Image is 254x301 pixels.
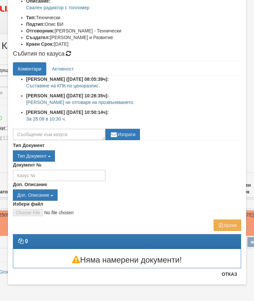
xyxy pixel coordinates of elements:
h4: Събития по казуса [13,51,241,57]
label: Документ № [13,162,41,168]
p: За 28.08 в 10:30 ч. [26,116,241,122]
button: Архив [214,220,241,231]
b: Краен Срок: [26,41,54,47]
label: Тип Документ [13,142,45,149]
label: Доп. Описание [13,181,47,188]
li: [DATE] [26,41,241,47]
b: Тип: [26,15,36,20]
b: Подтип: [26,22,45,27]
li: [PERSON_NAME] и Развитие [26,34,241,41]
li: Опис ВИ [26,21,241,27]
p: [PERSON_NAME] не отговаря на прозвъняването. [26,99,241,106]
input: Казус № [13,170,106,181]
li: [PERSON_NAME] - Технически [26,27,241,34]
span: Доп. Описание [17,192,49,198]
button: Тип Документ [13,150,55,162]
button: Изпрати [106,129,140,140]
div: Двоен клик, за изчистване на избраната стойност. [13,189,241,201]
strong: [PERSON_NAME] ([DATE] 10:28:35ч): [26,93,109,98]
span: Тип Документ [17,153,47,159]
button: Доп. Описание [13,189,58,201]
li: Технически [26,14,241,21]
strong: [PERSON_NAME] ([DATE] 10:50:14ч): [26,110,109,115]
b: Създател: [26,35,50,40]
a: Активност [47,62,79,75]
button: Отказ [218,269,241,279]
div: Двоен клик, за изчистване на избраната стойност. [13,150,241,162]
b: Отговорник: [26,28,55,33]
strong: 0 [25,238,28,244]
a: Коментари [13,62,46,75]
h3: Няма намерени документи! [13,256,241,264]
label: Избери файл [13,201,43,207]
strong: [PERSON_NAME] ([DATE] 08:05:39ч): [26,76,109,82]
p: Съставяне на КПК по ценоразпис. [26,82,241,89]
p: Свален радиатор с топломер [26,4,241,11]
